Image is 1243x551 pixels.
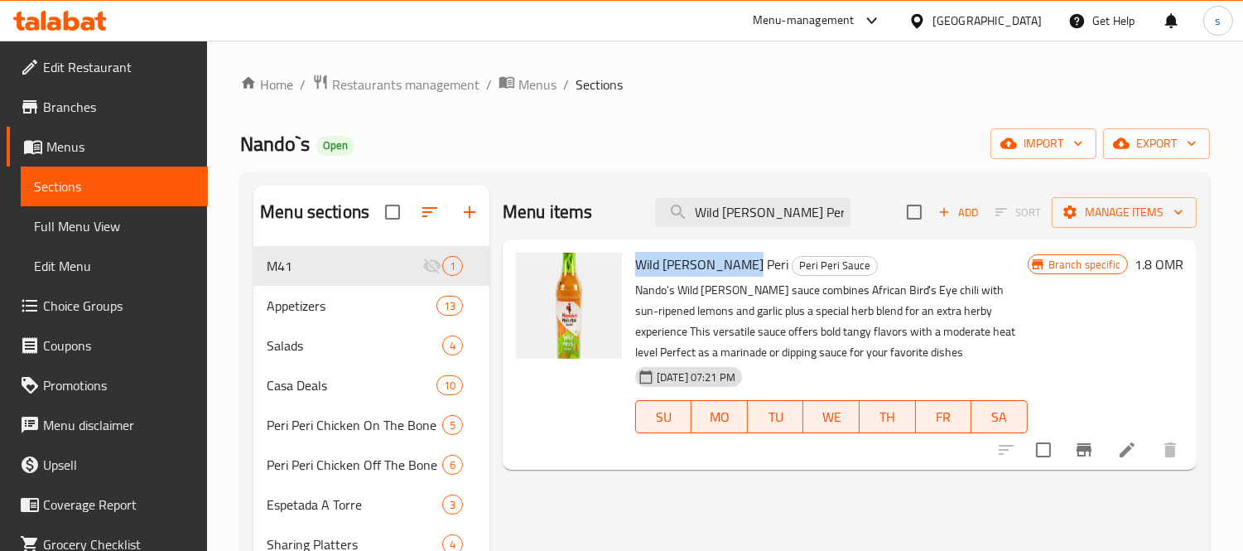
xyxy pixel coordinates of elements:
[1042,257,1127,273] span: Branch specific
[43,495,195,515] span: Coverage Report
[635,280,1028,363] p: Nando's Wild [PERSON_NAME] sauce combines African Bird's Eye chili with sun-ripened lemons and ga...
[442,495,463,515] div: items
[7,365,208,405] a: Promotions
[936,203,980,222] span: Add
[267,455,442,475] span: Peri Peri Chicken Off The Bone
[499,74,556,95] a: Menus
[1004,133,1083,154] span: import
[267,256,422,276] span: M41
[316,138,354,152] span: Open
[34,256,195,276] span: Edit Menu
[978,405,1021,429] span: SA
[253,405,489,445] div: Peri Peri Chicken On The Bone5
[810,405,853,429] span: WE
[43,415,195,435] span: Menu disclaimer
[267,336,442,355] span: Salads
[43,336,195,355] span: Coupons
[240,74,1210,95] nav: breadcrumb
[1026,433,1061,467] span: Select to update
[7,286,208,326] a: Choice Groups
[985,200,1052,225] span: Select section first
[267,495,442,515] div: Espetada A Torre
[792,256,878,276] div: Peri Peri Sauce
[240,75,293,94] a: Home
[443,338,462,354] span: 4
[1065,202,1183,223] span: Manage items
[253,365,489,405] div: Casa Deals10
[1064,430,1104,470] button: Branch-specific-item
[437,378,462,394] span: 10
[442,336,463,355] div: items
[267,296,436,316] span: Appetizers
[916,400,972,433] button: FR
[253,445,489,485] div: Peri Peri Chicken Off The Bone6
[443,418,462,433] span: 5
[443,457,462,473] span: 6
[923,405,966,429] span: FR
[860,400,916,433] button: TH
[442,256,463,276] div: items
[503,200,593,225] h2: Menu items
[576,75,623,94] span: Sections
[422,256,442,276] svg: Inactive section
[300,75,306,94] li: /
[21,206,208,246] a: Full Menu View
[990,128,1096,159] button: import
[443,259,462,274] span: 1
[316,136,354,156] div: Open
[486,75,492,94] li: /
[43,455,195,475] span: Upsell
[437,298,462,314] span: 13
[1116,133,1197,154] span: export
[443,497,462,513] span: 3
[753,11,855,31] div: Menu-management
[240,125,310,162] span: Nando`s
[7,47,208,87] a: Edit Restaurant
[253,326,489,365] div: Salads4
[754,405,797,429] span: TU
[267,415,442,435] span: Peri Peri Chicken On The Bone
[410,192,450,232] span: Sort sections
[312,74,479,95] a: Restaurants management
[442,455,463,475] div: items
[1135,253,1183,276] h6: 1.8 OMR
[450,192,489,232] button: Add section
[332,75,479,94] span: Restaurants management
[43,375,195,395] span: Promotions
[866,405,909,429] span: TH
[1117,440,1137,460] a: Edit menu item
[643,405,685,429] span: SU
[897,195,932,230] span: Select section
[518,75,556,94] span: Menus
[253,485,489,524] div: Espetada A Torre3
[748,400,804,433] button: TU
[43,57,195,77] span: Edit Restaurant
[34,216,195,236] span: Full Menu View
[267,375,436,395] span: Casa Deals
[698,405,741,429] span: MO
[655,198,850,227] input: search
[7,485,208,524] a: Coverage Report
[971,400,1028,433] button: SA
[7,127,208,167] a: Menus
[563,75,569,94] li: /
[442,415,463,435] div: items
[21,167,208,206] a: Sections
[7,445,208,485] a: Upsell
[253,246,489,286] div: M411
[260,200,369,225] h2: Menu sections
[43,296,195,316] span: Choice Groups
[932,200,985,225] button: Add
[436,296,463,316] div: items
[635,400,691,433] button: SU
[43,97,195,117] span: Branches
[635,252,788,277] span: Wild [PERSON_NAME] Peri
[7,405,208,445] a: Menu disclaimer
[803,400,860,433] button: WE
